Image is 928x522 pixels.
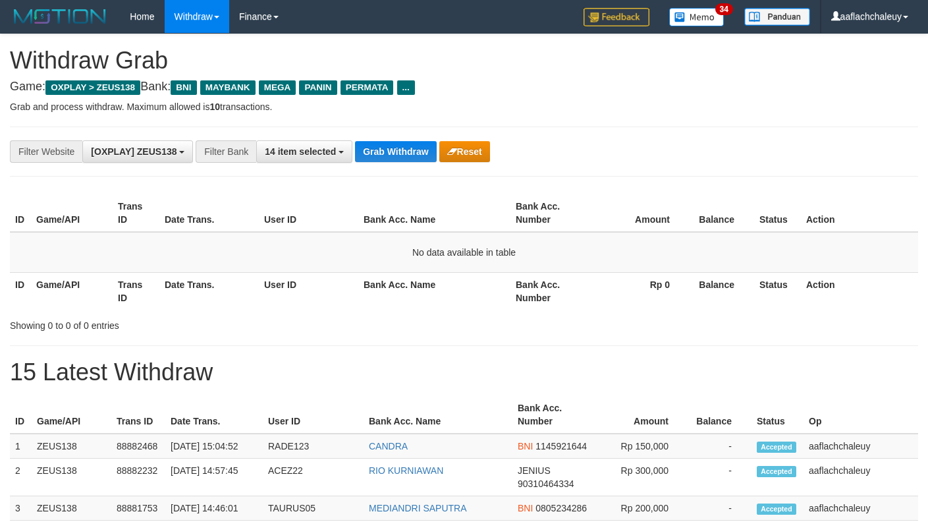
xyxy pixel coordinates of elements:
[113,272,159,310] th: Trans ID
[263,396,364,434] th: User ID
[751,396,804,434] th: Status
[171,80,196,95] span: BNI
[518,478,574,489] span: Copy 90310464334 to clipboard
[10,7,110,26] img: MOTION_logo.png
[688,459,751,496] td: -
[111,434,165,459] td: 88882468
[754,272,801,310] th: Status
[32,396,111,434] th: Game/API
[259,80,296,95] span: MEGA
[744,8,810,26] img: panduan.png
[263,496,364,521] td: TAURUS05
[593,496,688,521] td: Rp 200,000
[801,194,918,232] th: Action
[113,194,159,232] th: Trans ID
[804,396,918,434] th: Op
[341,80,394,95] span: PERMATA
[10,459,32,496] td: 2
[804,459,918,496] td: aaflachchaleuy
[259,194,358,232] th: User ID
[518,441,533,451] span: BNI
[584,8,649,26] img: Feedback.jpg
[10,232,918,273] td: No data available in table
[165,434,263,459] td: [DATE] 15:04:52
[10,80,918,94] h4: Game: Bank:
[10,272,31,310] th: ID
[754,194,801,232] th: Status
[263,434,364,459] td: RADE123
[263,459,364,496] td: ACEZ22
[369,465,443,476] a: RIO KURNIAWAN
[10,314,377,332] div: Showing 0 to 0 of 0 entries
[510,194,592,232] th: Bank Acc. Number
[111,496,165,521] td: 88881753
[159,194,259,232] th: Date Trans.
[200,80,256,95] span: MAYBANK
[535,503,587,513] span: Copy 0805234286 to clipboard
[439,141,490,162] button: Reset
[801,272,918,310] th: Action
[10,100,918,113] p: Grab and process withdraw. Maximum allowed is transactions.
[535,441,587,451] span: Copy 1145921644 to clipboard
[209,101,220,112] strong: 10
[31,272,113,310] th: Game/API
[91,146,177,157] span: [OXPLAY] ZEUS138
[804,496,918,521] td: aaflachchaleuy
[259,272,358,310] th: User ID
[512,396,593,434] th: Bank Acc. Number
[592,272,690,310] th: Rp 0
[369,503,467,513] a: MEDIANDRI SAPUTRA
[757,442,796,453] span: Accepted
[358,272,510,310] th: Bank Acc. Name
[593,459,688,496] td: Rp 300,000
[688,396,751,434] th: Balance
[757,466,796,477] span: Accepted
[299,80,337,95] span: PANIN
[45,80,140,95] span: OXPLAY > ZEUS138
[369,441,408,451] a: CANDRA
[804,434,918,459] td: aaflachchaleuy
[165,459,263,496] td: [DATE] 14:57:45
[10,496,32,521] td: 3
[10,140,82,163] div: Filter Website
[715,3,733,15] span: 34
[159,272,259,310] th: Date Trans.
[165,496,263,521] td: [DATE] 14:46:01
[518,503,533,513] span: BNI
[688,496,751,521] td: -
[355,141,436,162] button: Grab Withdraw
[31,194,113,232] th: Game/API
[111,459,165,496] td: 88882232
[364,396,512,434] th: Bank Acc. Name
[265,146,336,157] span: 14 item selected
[82,140,193,163] button: [OXPLAY] ZEUS138
[518,465,551,476] span: JENIUS
[10,47,918,74] h1: Withdraw Grab
[32,496,111,521] td: ZEUS138
[10,434,32,459] td: 1
[165,396,263,434] th: Date Trans.
[669,8,724,26] img: Button%20Memo.svg
[32,434,111,459] td: ZEUS138
[358,194,510,232] th: Bank Acc. Name
[510,272,592,310] th: Bank Acc. Number
[10,359,918,386] h1: 15 Latest Withdraw
[196,140,256,163] div: Filter Bank
[397,80,415,95] span: ...
[690,194,754,232] th: Balance
[593,434,688,459] td: Rp 150,000
[688,434,751,459] td: -
[10,396,32,434] th: ID
[592,194,690,232] th: Amount
[32,459,111,496] td: ZEUS138
[10,194,31,232] th: ID
[690,272,754,310] th: Balance
[256,140,352,163] button: 14 item selected
[757,504,796,515] span: Accepted
[111,396,165,434] th: Trans ID
[593,396,688,434] th: Amount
